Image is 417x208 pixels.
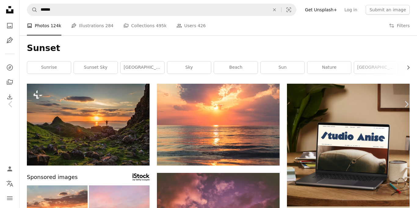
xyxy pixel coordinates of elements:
[27,173,78,182] span: Sponsored images
[403,61,410,74] button: scroll list to the right
[287,84,410,206] img: file-1705123271268-c3eaf6a79b21image
[341,5,361,15] a: Log in
[27,43,410,54] h1: Sunset
[167,61,211,74] a: sky
[27,84,150,166] img: a man standing on top of a lush green hillside
[4,34,16,46] a: Illustrations
[4,20,16,32] a: Photos
[71,16,114,35] a: Illustrations 284
[354,61,398,74] a: [GEOGRAPHIC_DATA]
[281,4,296,16] button: Visual search
[105,22,114,29] span: 284
[4,177,16,190] button: Language
[157,84,280,166] img: sea under white clouds at golden hour
[4,163,16,175] a: Log in / Sign up
[176,16,206,35] a: Users 426
[396,75,417,133] a: Next
[27,4,38,16] button: Search Unsplash
[301,5,341,15] a: Get Unsplash+
[214,61,258,74] a: beach
[307,61,351,74] a: nature
[4,61,16,74] a: Explore
[27,4,296,16] form: Find visuals sitewide
[156,22,167,29] span: 495k
[261,61,304,74] a: sun
[198,22,206,29] span: 426
[121,61,164,74] a: [GEOGRAPHIC_DATA]
[4,192,16,204] button: Menu
[123,16,167,35] a: Collections 495k
[27,61,71,74] a: sunrise
[366,5,410,15] button: Submit an image
[268,4,281,16] button: Clear
[157,122,280,127] a: sea under white clouds at golden hour
[74,61,118,74] a: sunset sky
[389,16,410,35] button: Filters
[27,122,150,127] a: a man standing on top of a lush green hillside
